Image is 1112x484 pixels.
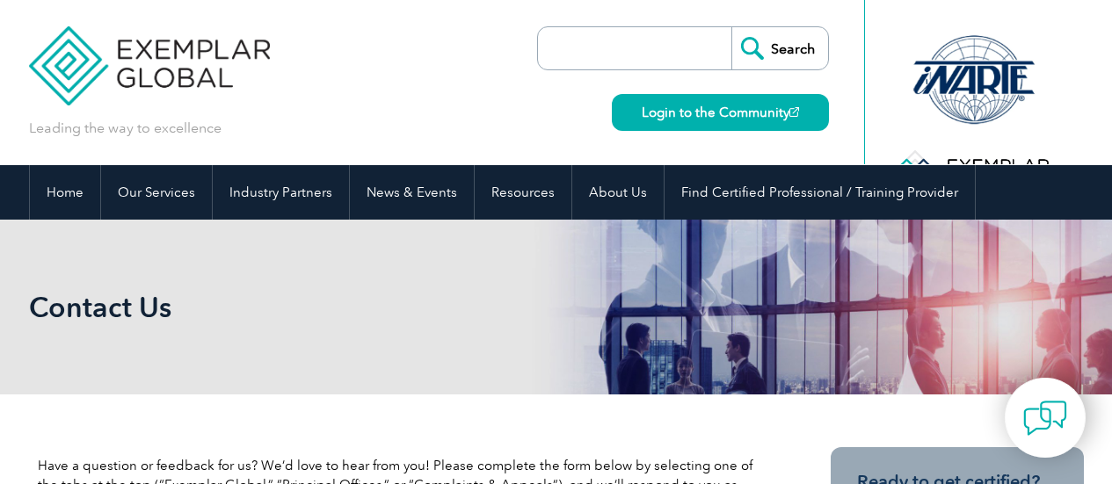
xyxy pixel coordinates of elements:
h1: Contact Us [29,290,704,324]
a: Our Services [101,165,212,220]
a: About Us [572,165,664,220]
a: Home [30,165,100,220]
input: Search [731,27,828,69]
img: open_square.png [789,107,799,117]
img: contact-chat.png [1023,396,1067,440]
p: Leading the way to excellence [29,119,222,138]
a: Resources [475,165,571,220]
a: Login to the Community [612,94,829,131]
a: News & Events [350,165,474,220]
a: Industry Partners [213,165,349,220]
a: Find Certified Professional / Training Provider [665,165,975,220]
